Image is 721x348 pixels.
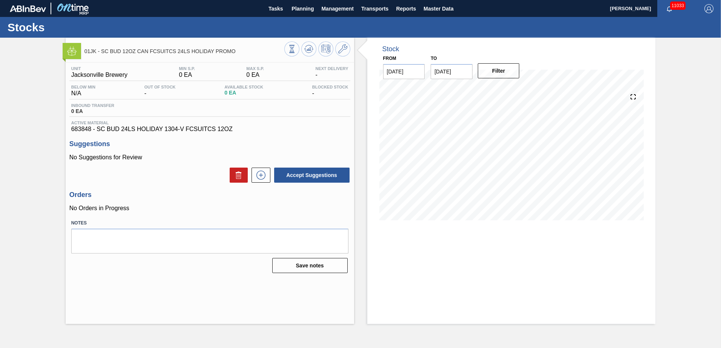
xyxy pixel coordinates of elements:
[71,108,114,114] span: 0 EA
[431,64,472,79] input: mm/dd/yyyy
[314,66,350,78] div: -
[316,66,348,71] span: Next Delivery
[71,121,348,125] span: Active Material
[272,258,348,273] button: Save notes
[291,4,314,13] span: Planning
[657,3,681,14] button: Notifications
[248,168,270,183] div: New suggestion
[71,66,127,71] span: Unit
[361,4,388,13] span: Transports
[144,85,176,89] span: Out Of Stock
[8,23,141,32] h1: Stocks
[224,90,263,96] span: 0 EA
[69,85,97,97] div: N/A
[69,191,350,199] h3: Orders
[10,5,46,12] img: TNhmsLtSVTkK8tSr43FrP2fwEKptu5GPRR3wAAAABJRU5ErkJggg==
[267,4,284,13] span: Tasks
[71,126,348,133] span: 683848 - SC BUD 24LS HOLIDAY 1304-V FCSUITCS 12OZ
[84,49,284,54] span: 01JK - SC BUD 12OZ CAN FCSUITCS 24LS HOLIDAY PROMO
[69,154,350,161] p: No Suggestions for Review
[179,72,195,78] span: 0 EA
[67,46,77,56] img: Ícone
[423,4,453,13] span: Master Data
[318,41,333,56] button: Schedule Inventory
[224,85,263,89] span: Available Stock
[69,205,350,212] p: No Orders in Progress
[71,72,127,78] span: Jacksonville Brewery
[71,85,95,89] span: Below Min
[321,4,354,13] span: Management
[383,64,425,79] input: mm/dd/yyyy
[383,56,396,61] label: From
[246,72,264,78] span: 0 EA
[270,167,350,183] div: Accept Suggestions
[246,66,264,71] span: MAX S.P.
[310,85,350,97] div: -
[284,41,299,56] button: Stocks Overview
[670,2,686,10] span: 11033
[312,85,348,89] span: Blocked Stock
[431,56,437,61] label: to
[335,41,350,56] button: Go to Master Data / General
[382,45,399,53] div: Stock
[274,168,350,183] button: Accept Suggestions
[69,140,350,148] h3: Suggestions
[301,41,316,56] button: Update Chart
[179,66,195,71] span: MIN S.P.
[478,63,520,78] button: Filter
[71,218,348,229] label: Notes
[704,4,713,13] img: Logout
[143,85,178,97] div: -
[71,103,114,108] span: Inbound Transfer
[226,168,248,183] div: Delete Suggestions
[396,4,416,13] span: Reports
